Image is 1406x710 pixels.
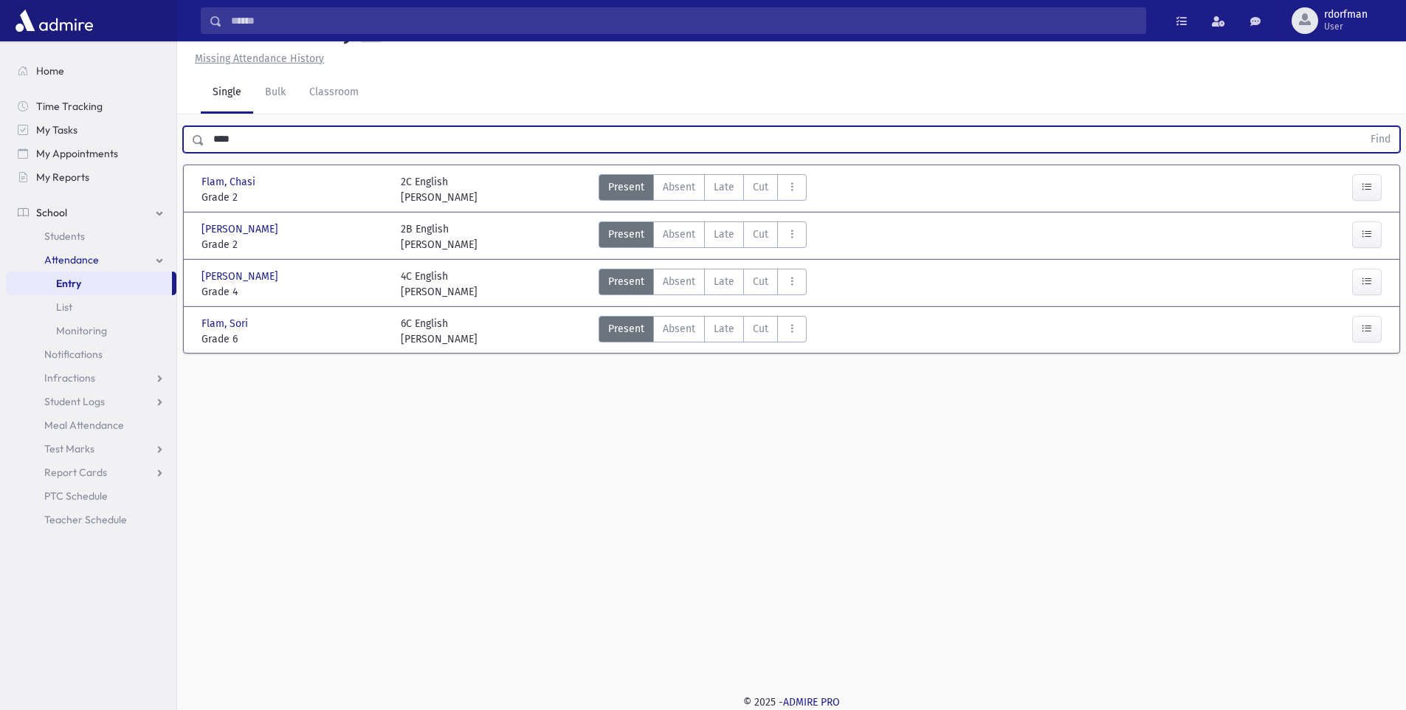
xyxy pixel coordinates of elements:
div: AttTypes [599,269,807,300]
u: Missing Attendance History [195,52,324,65]
span: Present [608,274,644,289]
a: Infractions [6,366,176,390]
div: AttTypes [599,174,807,205]
span: Present [608,227,644,242]
span: Late [714,227,734,242]
span: Absent [663,274,695,289]
div: © 2025 - [201,695,1382,710]
span: Notifications [44,348,103,361]
span: [PERSON_NAME] [201,269,281,284]
a: Teacher Schedule [6,508,176,531]
span: Meal Attendance [44,418,124,432]
a: Bulk [253,72,297,114]
span: Flam, Sori [201,316,251,331]
span: Late [714,274,734,289]
span: Late [714,179,734,195]
span: Present [608,321,644,337]
a: Missing Attendance History [189,52,324,65]
span: Present [608,179,644,195]
a: Notifications [6,342,176,366]
span: My Tasks [36,123,77,137]
div: 6C English [PERSON_NAME] [401,316,478,347]
a: My Tasks [6,118,176,142]
a: Test Marks [6,437,176,461]
a: Time Tracking [6,94,176,118]
a: PTC Schedule [6,484,176,508]
span: User [1324,21,1368,32]
a: Single [201,72,253,114]
span: Report Cards [44,466,107,479]
span: Absent [663,179,695,195]
div: 4C English [PERSON_NAME] [401,269,478,300]
span: Cut [753,227,768,242]
div: AttTypes [599,316,807,347]
span: List [56,300,72,314]
span: Infractions [44,371,95,385]
span: School [36,206,67,219]
a: My Reports [6,165,176,189]
div: 2B English [PERSON_NAME] [401,221,478,252]
span: Late [714,321,734,337]
span: Flam, Chasi [201,174,258,190]
span: rdorfman [1324,9,1368,21]
span: Monitoring [56,324,107,337]
span: Student Logs [44,395,105,408]
a: Students [6,224,176,248]
a: Monitoring [6,319,176,342]
span: Entry [56,277,81,290]
span: My Appointments [36,147,118,160]
a: Attendance [6,248,176,272]
a: Home [6,59,176,83]
input: Search [222,7,1145,34]
span: Cut [753,179,768,195]
a: School [6,201,176,224]
div: AttTypes [599,221,807,252]
span: PTC Schedule [44,489,108,503]
a: Classroom [297,72,371,114]
span: Home [36,64,64,77]
span: Cut [753,274,768,289]
button: Find [1362,127,1399,152]
span: Grade 6 [201,331,386,347]
span: [PERSON_NAME] [201,221,281,237]
span: Grade 2 [201,237,386,252]
span: Cut [753,321,768,337]
span: My Reports [36,170,89,184]
div: 2C English [PERSON_NAME] [401,174,478,205]
span: Absent [663,321,695,337]
span: Test Marks [44,442,94,455]
span: Teacher Schedule [44,513,127,526]
span: Grade 2 [201,190,386,205]
a: List [6,295,176,319]
span: Students [44,230,85,243]
a: Meal Attendance [6,413,176,437]
a: Entry [6,272,172,295]
a: Report Cards [6,461,176,484]
span: Grade 4 [201,284,386,300]
span: Time Tracking [36,100,103,113]
img: AdmirePro [12,6,97,35]
span: Attendance [44,253,99,266]
a: My Appointments [6,142,176,165]
span: Absent [663,227,695,242]
a: Student Logs [6,390,176,413]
